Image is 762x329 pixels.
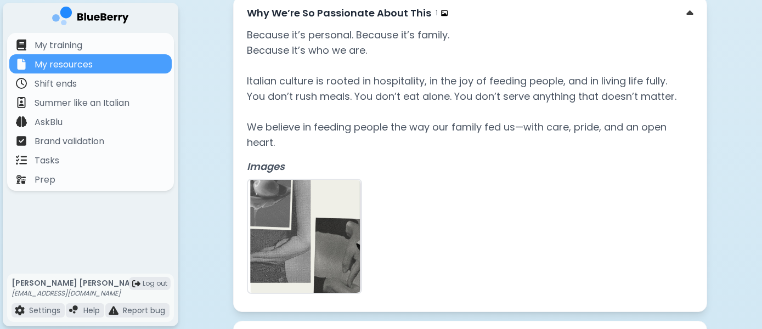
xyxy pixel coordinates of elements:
[35,116,63,129] p: AskBlu
[247,27,693,150] p: Because it’s personal. Because it’s family. Because it’s who we are. Italian culture is rooted in...
[35,39,82,52] p: My training
[12,289,145,298] p: [EMAIL_ADDRESS][DOMAIN_NAME]
[16,97,27,108] img: file icon
[52,7,129,29] img: company logo
[15,305,25,315] img: file icon
[16,39,27,50] img: file icon
[686,8,693,19] img: down chevron
[132,280,140,288] img: logout
[35,173,55,186] p: Prep
[16,155,27,166] img: file icon
[16,135,27,146] img: file icon
[12,278,145,288] p: [PERSON_NAME] [PERSON_NAME]
[35,97,129,110] p: Summer like an Italian
[16,174,27,185] img: file icon
[247,159,693,174] p: Images
[16,59,27,70] img: file icon
[16,78,27,89] img: file icon
[35,58,93,71] p: My resources
[35,135,104,148] p: Brand validation
[35,77,77,90] p: Shift ends
[247,5,431,21] p: Why We’re So Passionate About This
[16,116,27,127] img: file icon
[143,279,167,288] span: Log out
[29,305,60,315] p: Settings
[248,180,361,293] img: I insist - why we’re so passionate about this
[441,10,448,16] img: image
[83,305,100,315] p: Help
[35,154,59,167] p: Tasks
[109,305,118,315] img: file icon
[123,305,165,315] p: Report bug
[436,9,448,18] div: 1
[69,305,79,315] img: file icon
